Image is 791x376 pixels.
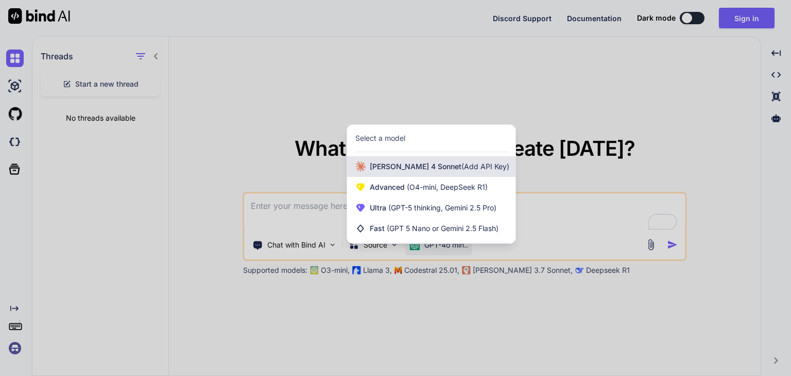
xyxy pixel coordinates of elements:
span: [PERSON_NAME] 4 Sonnet [370,161,509,172]
div: Select a model [355,133,405,143]
span: Advanced [370,182,488,192]
span: (GPT-5 thinking, Gemini 2.5 Pro) [386,203,496,212]
span: Fast [370,223,498,234]
span: Ultra [370,203,496,213]
span: (O4-mini, DeepSeek R1) [405,183,488,191]
span: (Add API Key) [461,162,509,171]
span: (GPT 5 Nano or Gemini 2.5 Flash) [387,224,498,233]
